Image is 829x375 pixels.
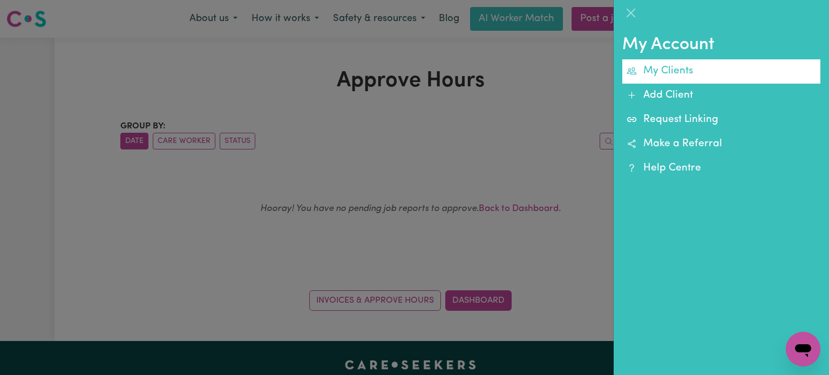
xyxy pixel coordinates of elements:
[622,132,820,156] a: Make a Referral
[622,156,820,181] a: Help Centre
[622,59,820,84] a: My Clients
[786,332,820,366] iframe: Button to launch messaging window
[622,84,820,108] a: Add Client
[622,35,820,55] h2: My Account
[622,108,820,132] a: Request Linking
[622,4,640,22] button: Close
